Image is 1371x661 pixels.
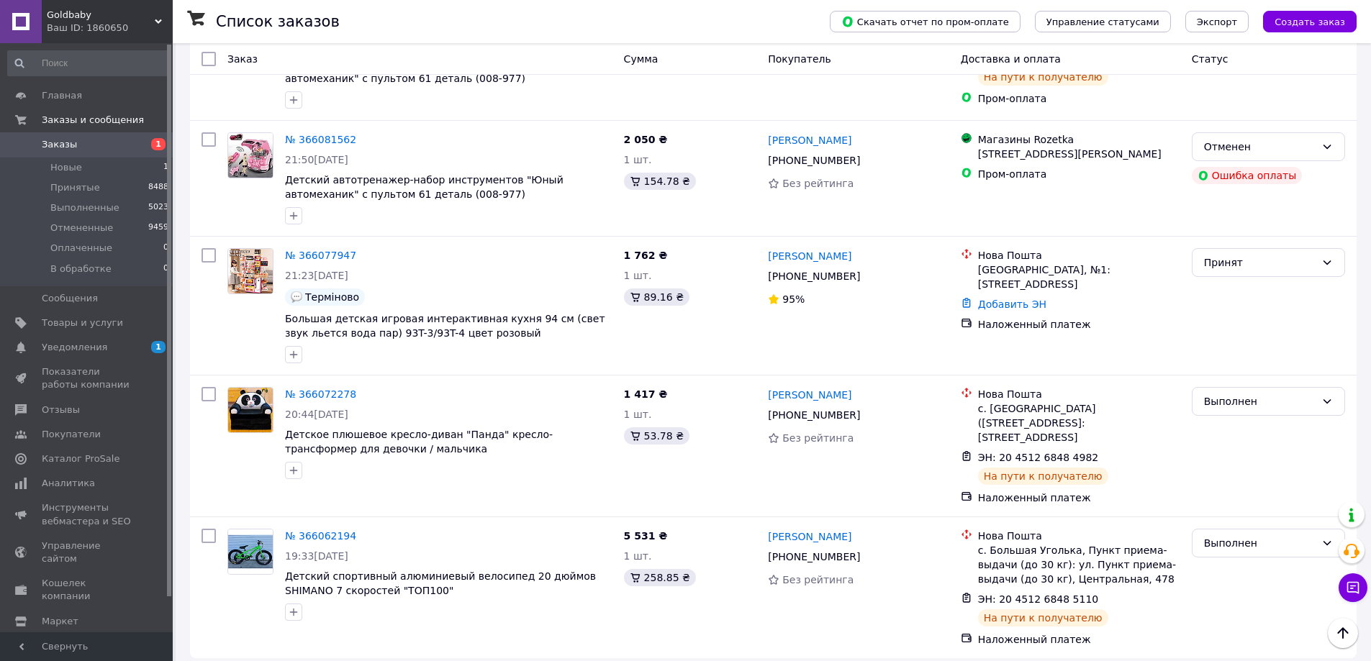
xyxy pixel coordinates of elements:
[42,452,119,465] span: Каталог ProSale
[42,138,77,151] span: Заказы
[42,428,101,441] span: Покупатели
[624,388,668,400] span: 1 417 ₴
[216,13,340,30] h1: Список заказов
[961,53,1061,65] span: Доставка и оплата
[978,298,1046,310] a: Добавить ЭН
[978,147,1180,161] div: [STREET_ADDRESS][PERSON_NAME]
[830,11,1021,32] button: Скачать отчет по пром-оплате
[624,270,652,281] span: 1 шт.
[624,53,659,65] span: Сумма
[151,341,166,353] span: 1
[978,167,1180,181] div: Пром-оплата
[978,632,1180,647] div: Наложенный платеж
[978,401,1180,445] div: с. [GEOGRAPHIC_DATA] ([STREET_ADDRESS]: [STREET_ADDRESS]
[1192,53,1229,65] span: Статус
[7,50,170,76] input: Поиск
[50,263,112,275] span: В обработке
[1249,15,1357,27] a: Создать заказ
[765,547,863,567] div: [PHONE_NUMBER]
[624,250,668,261] span: 1 762 ₴
[227,387,273,433] a: Фото товару
[42,615,78,628] span: Маркет
[285,313,605,339] a: Большая детская игровая интерактивная кухня 94 см (свет звук льется вода пар) 93T-3/93T-4 цвет ро...
[1275,17,1345,27] span: Создать заказ
[978,91,1180,106] div: Пром-оплата
[978,387,1180,401] div: Нова Пошта
[42,89,82,102] span: Главная
[978,529,1180,543] div: Нова Пошта
[227,529,273,575] a: Фото товару
[782,178,854,189] span: Без рейтинга
[285,429,553,455] a: Детское плюшевое кресло-диван "Панда" кресло-трансформер для девочки / мальчика
[285,550,348,562] span: 19:33[DATE]
[624,134,668,145] span: 2 050 ₴
[978,468,1108,485] div: На пути к получателю
[285,530,356,542] a: № 366062194
[978,248,1180,263] div: Нова Пошта
[782,574,854,585] span: Без рейтинга
[42,292,98,305] span: Сообщения
[1035,11,1171,32] button: Управление статусами
[42,114,144,127] span: Заказы и сообщения
[1339,573,1367,602] button: Чат с покупателем
[227,132,273,178] a: Фото товару
[1263,11,1357,32] button: Создать заказ
[782,293,805,305] span: 95%
[228,133,273,178] img: Фото товару
[1046,17,1159,27] span: Управление статусами
[765,266,863,286] div: [PHONE_NUMBER]
[227,248,273,294] a: Фото товару
[285,134,356,145] a: № 366081562
[978,491,1180,505] div: Наложенный платеж
[148,201,168,214] span: 5023
[50,181,100,194] span: Принятые
[1204,139,1316,155] div: Отменен
[42,501,133,527] span: Инструменты вебмастера и SEO
[47,22,173,35] div: Ваш ID: 1860650
[42,341,107,354] span: Уведомления
[978,593,1099,605] span: ЭН: 20 4512 6848 5110
[768,388,851,402] a: [PERSON_NAME]
[42,404,80,416] span: Отзывы
[978,452,1099,463] span: ЭН: 20 4512 6848 4982
[624,154,652,165] span: 1 шт.
[42,365,133,391] span: Показатели работы компании
[624,409,652,420] span: 1 шт.
[978,132,1180,147] div: Магазины Rozetka
[50,201,119,214] span: Выполненные
[291,291,302,303] img: :speech_balloon:
[285,250,356,261] a: № 366077947
[624,288,689,306] div: 89.16 ₴
[1204,255,1316,270] div: Принят
[624,173,696,190] div: 154.78 ₴
[768,529,851,544] a: [PERSON_NAME]
[50,161,82,174] span: Новые
[1185,11,1249,32] button: Экспорт
[148,222,168,234] span: 9459
[978,317,1180,332] div: Наложенный платеж
[42,539,133,565] span: Управление сайтом
[42,316,123,329] span: Товары и услуги
[1328,618,1358,648] button: Наверх
[624,569,696,586] div: 258.85 ₴
[285,174,564,200] span: Детский автотренажер-набор инструментов "Юный автомеханик" с пультом 61 деталь (008-977)
[42,577,133,603] span: Кошелек компании
[228,388,273,432] img: Фото товару
[978,68,1108,86] div: На пути к получателю
[1204,393,1316,409] div: Выполнен
[163,263,168,275] span: 0
[782,432,854,444] span: Без рейтинга
[228,529,273,574] img: Фото товару
[285,388,356,400] a: № 366072278
[228,249,273,293] img: Фото товару
[151,138,166,150] span: 1
[624,427,689,445] div: 53.78 ₴
[1204,535,1316,551] div: Выполнен
[50,242,112,255] span: Оплаченные
[768,133,851,147] a: [PERSON_NAME]
[624,530,668,542] span: 5 531 ₴
[978,609,1108,626] div: На пути к получателю
[285,270,348,281] span: 21:23[DATE]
